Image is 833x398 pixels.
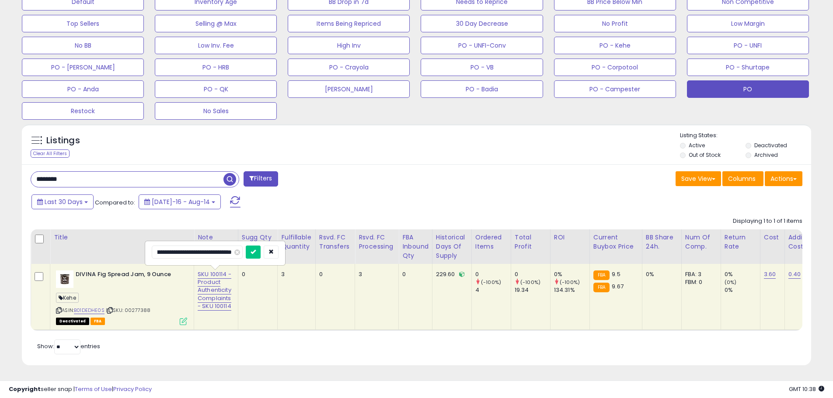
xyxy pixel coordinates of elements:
[75,385,112,393] a: Terms of Use
[288,37,410,54] button: High Inv
[515,270,550,278] div: 0
[646,233,678,251] div: BB Share 24h.
[22,80,144,98] button: PO - Anda
[764,270,776,279] a: 3.60
[725,233,756,251] div: Return Rate
[554,233,586,242] div: ROI
[402,270,425,278] div: 0
[22,37,144,54] button: No BB
[436,270,465,278] div: 229.60
[76,270,182,281] b: DIVINA Fig Spread Jam, 9 Ounce
[31,149,70,158] div: Clear All Filters
[687,80,809,98] button: PO
[788,233,820,251] div: Additional Cost
[198,233,234,242] div: Note
[45,197,83,206] span: Last 30 Days
[515,286,550,294] div: 19.34
[56,270,187,324] div: ASIN:
[198,270,231,311] a: SKU 100114 - Product Authenticity Complaints - SKU 100114
[155,80,277,98] button: PO - QK
[689,151,721,159] label: Out of Stock
[722,171,763,186] button: Columns
[244,171,278,187] button: Filters
[9,385,41,393] strong: Copyright
[593,283,610,292] small: FBA
[359,270,392,278] div: 3
[288,15,410,32] button: Items Being Repriced
[113,385,152,393] a: Privacy Policy
[155,15,277,32] button: Selling @ Max
[687,37,809,54] button: PO - UNFI
[56,270,73,288] img: 41fBKUVPbgL._SL40_.jpg
[560,279,580,286] small: (-100%)
[74,307,105,314] a: B01DEDHE0S
[421,59,543,76] button: PO - VB
[139,194,221,209] button: [DATE]-16 - Aug-14
[612,270,620,278] span: 9.5
[22,102,144,120] button: Restock
[152,197,210,206] span: [DATE]-16 - Aug-14
[676,171,721,186] button: Save View
[288,80,410,98] button: [PERSON_NAME]
[242,270,271,278] div: 0
[685,278,714,286] div: FBM: 0
[281,270,308,278] div: 3
[281,233,311,251] div: Fulfillable Quantity
[95,198,135,207] span: Compared to:
[725,279,737,286] small: (0%)
[22,15,144,32] button: Top Sellers
[22,59,144,76] button: PO - [PERSON_NAME]
[155,59,277,76] button: PO - HRB
[155,37,277,54] button: Low Inv. Fee
[481,279,501,286] small: (-100%)
[56,318,89,325] span: All listings that are unavailable for purchase on Amazon for any reason other than out-of-stock
[612,282,624,291] span: 9.67
[687,15,809,32] button: Low Margin
[288,59,410,76] button: PO - Crayola
[728,174,756,183] span: Columns
[421,15,543,32] button: 30 Day Decrease
[421,80,543,98] button: PO - Badia
[106,307,151,314] span: | SKU: 00277388
[680,132,811,140] p: Listing States:
[725,270,760,278] div: 0%
[593,270,610,280] small: FBA
[754,151,778,159] label: Archived
[56,293,79,303] span: Kehe
[685,233,717,251] div: Num of Comp.
[554,15,676,32] button: No Profit
[789,385,824,393] span: 2025-09-15 10:38 GMT
[685,270,714,278] div: FBA: 3
[764,233,781,242] div: Cost
[754,142,787,149] label: Deactivated
[54,233,190,242] div: Title
[46,135,80,147] h5: Listings
[593,233,638,251] div: Current Buybox Price
[359,233,395,251] div: Rsvd. FC Processing
[155,102,277,120] button: No Sales
[689,142,705,149] label: Active
[554,59,676,76] button: PO - Corpotool
[436,233,468,260] div: Historical Days Of Supply
[733,217,802,225] div: Displaying 1 to 1 of 1 items
[765,171,802,186] button: Actions
[37,342,100,350] span: Show: entries
[515,233,547,251] div: Total Profit
[788,270,801,279] a: 0.40
[554,286,589,294] div: 134.31%
[475,233,507,251] div: Ordered Items
[554,270,589,278] div: 0%
[725,286,760,294] div: 0%
[554,80,676,98] button: PO - Campester
[319,270,349,278] div: 0
[421,37,543,54] button: PO - UNFI-Conv
[238,229,278,264] th: Please note that this number is a calculation based on your required days of coverage and your ve...
[646,270,675,278] div: 0%
[31,194,94,209] button: Last 30 Days
[242,233,274,251] div: Sugg Qty Replenish
[9,385,152,394] div: seller snap | |
[319,233,352,251] div: Rsvd. FC Transfers
[687,59,809,76] button: PO - Shurtape
[554,37,676,54] button: PO - Kehe
[475,286,511,294] div: 4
